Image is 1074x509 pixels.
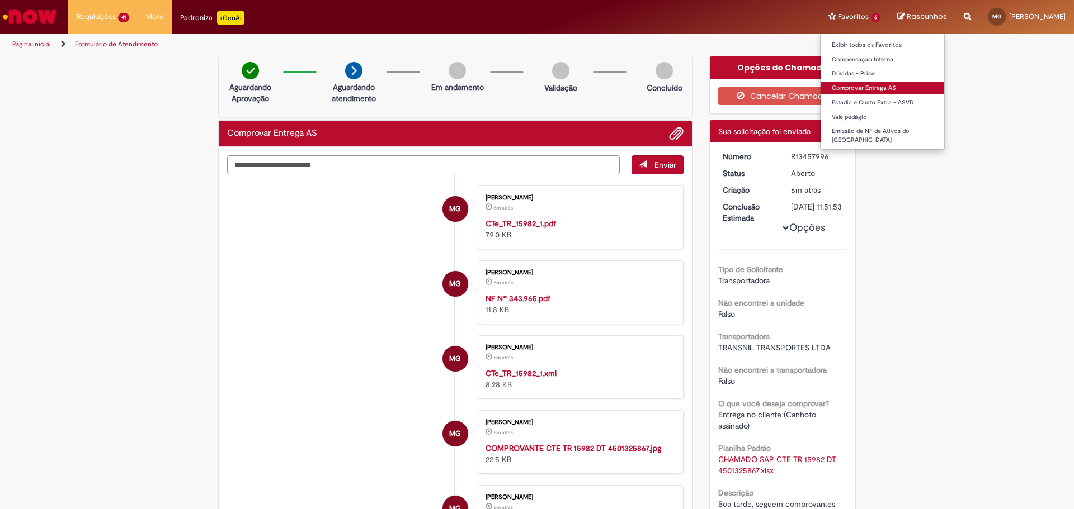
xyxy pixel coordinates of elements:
[791,168,843,179] div: Aberto
[442,196,468,222] div: MATHEUS GREGORIO
[647,82,682,93] p: Concluído
[486,344,672,351] div: [PERSON_NAME]
[791,201,843,212] div: [DATE] 11:51:53
[714,168,783,179] dt: Status
[494,279,513,286] span: 8m atrás
[12,40,51,49] a: Página inicial
[118,13,129,22] span: 41
[77,11,116,22] span: Requisições
[449,196,461,222] span: MG
[718,87,847,105] button: Cancelar Chamado
[486,368,557,378] a: CTe_TR_15982_1.xml
[223,82,277,104] p: Aguardando Aprovação
[718,410,818,431] span: Entrega no cliente (Canhoto assinado)
[718,298,804,308] b: Não encontrei a unidade
[632,155,684,174] button: Enviar
[345,62,362,79] img: arrow-next.png
[494,429,513,436] span: 8m atrás
[718,376,735,386] span: Falso
[494,204,513,211] time: 28/08/2025 13:49:49
[718,454,839,475] a: Download de CHAMADO SAP CTE TR 15982 DT 4501325867.xlsx
[442,271,468,297] div: MATHEUS GREGORIO
[718,275,770,286] span: Transportadora
[791,184,843,196] div: 28/08/2025 13:51:50
[791,185,821,195] time: 28/08/2025 13:51:50
[669,126,684,141] button: Adicionar anexos
[654,160,676,170] span: Enviar
[871,13,880,22] span: 6
[8,34,708,55] ul: Trilhas de página
[714,184,783,196] dt: Criação
[718,488,753,498] b: Descrição
[449,345,461,372] span: MG
[820,34,945,150] ul: Favoritos
[494,204,513,211] span: 8m atrás
[718,443,771,453] b: Planilha Padrão
[718,342,831,353] span: TRANSNIL TRANSPORTES LTDA
[821,39,944,51] a: Exibir todos os Favoritos
[714,151,783,162] dt: Número
[449,270,461,297] span: MG
[992,13,1001,20] span: MG
[442,346,468,372] div: MATHEUS GREGORIO
[486,293,672,315] div: 11.8 KB
[1,6,59,28] img: ServiceNow
[718,398,829,408] b: O que você deseja comprovar?
[217,11,244,25] p: +GenAi
[821,111,944,123] a: Vale pedágio
[442,421,468,446] div: MATHEUS GREGORIO
[227,129,317,139] h2: Comprovar Entrega AS Histórico de tíquete
[494,429,513,436] time: 28/08/2025 13:49:48
[821,68,944,80] a: Dúvidas - Price
[431,82,484,93] p: Em andamento
[710,56,856,79] div: Opções do Chamado
[544,82,577,93] p: Validação
[656,62,673,79] img: img-circle-grey.png
[821,82,944,94] a: Comprovar Entrega AS
[718,264,783,274] b: Tipo de Solicitante
[486,443,672,465] div: 22.5 KB
[486,218,556,229] a: CTe_TR_15982_1.pdf
[75,40,158,49] a: Formulário de Atendimento
[718,309,735,319] span: Falso
[486,194,672,201] div: [PERSON_NAME]
[552,62,569,79] img: img-circle-grey.png
[486,419,672,426] div: [PERSON_NAME]
[718,126,811,136] span: Sua solicitação foi enviada
[1009,12,1066,21] span: [PERSON_NAME]
[821,97,944,109] a: Estadia e Custo Extra - ASVD
[327,82,381,104] p: Aguardando atendimento
[714,201,783,223] dt: Conclusão Estimada
[494,354,513,361] time: 28/08/2025 13:49:49
[486,218,672,240] div: 79.0 KB
[486,269,672,276] div: [PERSON_NAME]
[494,279,513,286] time: 28/08/2025 13:49:49
[146,11,163,22] span: More
[449,62,466,79] img: img-circle-grey.png
[821,125,944,146] a: Emissão de NF de Ativos do [GEOGRAPHIC_DATA]
[838,11,869,22] span: Favoritos
[897,12,947,22] a: Rascunhos
[242,62,259,79] img: check-circle-green.png
[227,155,620,174] textarea: Digite sua mensagem aqui...
[821,54,944,66] a: Compensação Interna
[791,151,843,162] div: R13457996
[718,365,827,375] b: Não encontrei a transportadora
[718,331,770,341] b: Transportadora
[494,354,513,361] span: 8m atrás
[180,11,244,25] div: Padroniza
[907,11,947,22] span: Rascunhos
[486,443,661,453] a: COMPROVANTE CTE TR 15982 DT 4501325867.jpg
[486,494,672,501] div: [PERSON_NAME]
[791,185,821,195] span: 6m atrás
[486,368,672,390] div: 8.28 KB
[449,420,461,447] span: MG
[486,293,550,303] a: NF Nº 343.965.pdf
